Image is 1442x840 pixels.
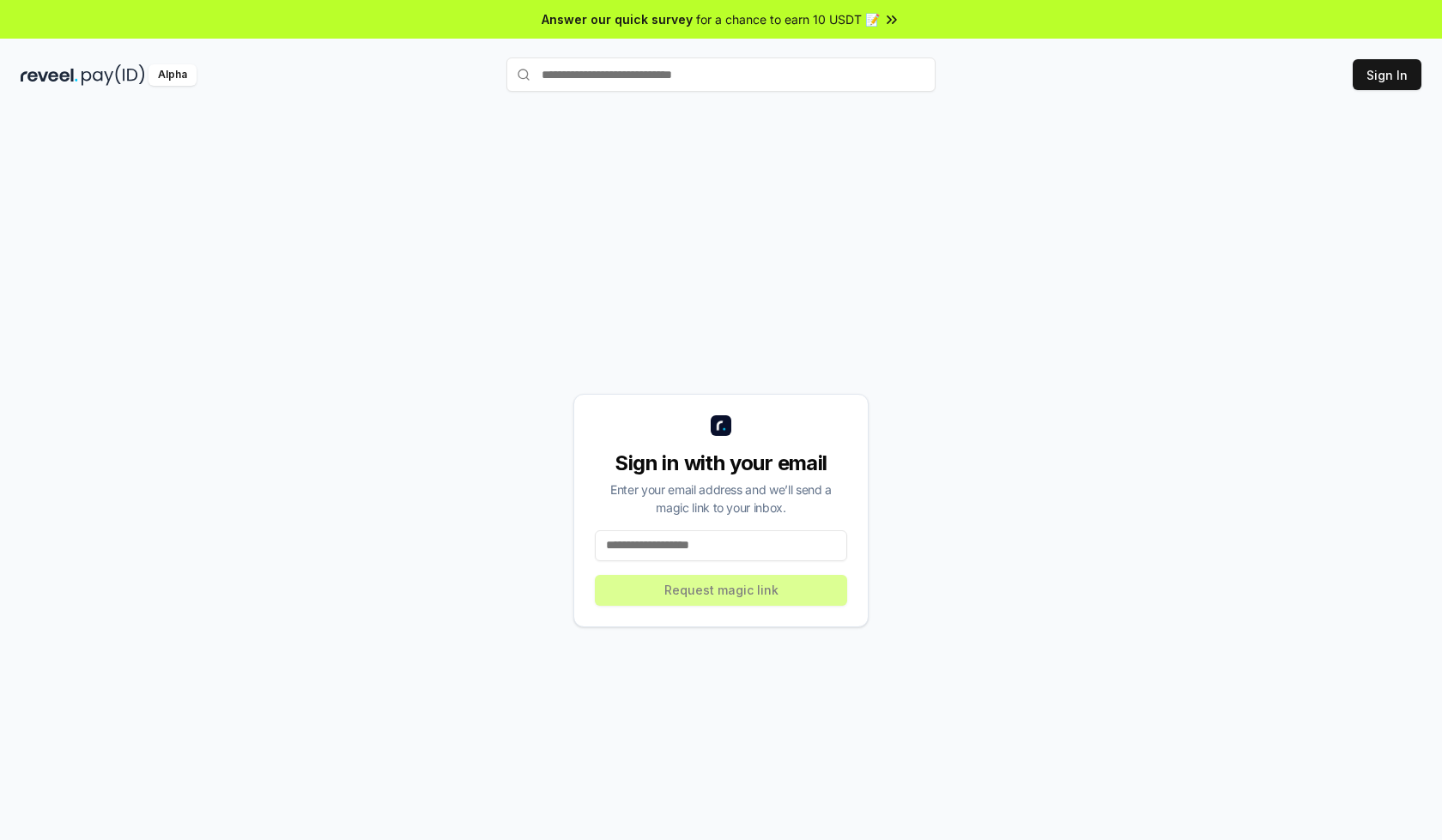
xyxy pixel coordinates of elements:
[595,480,847,517] div: Enter your email address and we’ll send a magic link to your inbox.
[148,64,197,86] div: Alpha
[542,10,693,28] span: Answer our quick survey
[21,64,78,86] img: reveel_dark
[1353,59,1421,90] button: Sign In
[711,415,731,436] img: logo_small
[595,450,847,477] div: Sign in with your email
[82,64,145,86] img: pay_id
[696,10,880,28] span: for a chance to earn 10 USDT 📝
